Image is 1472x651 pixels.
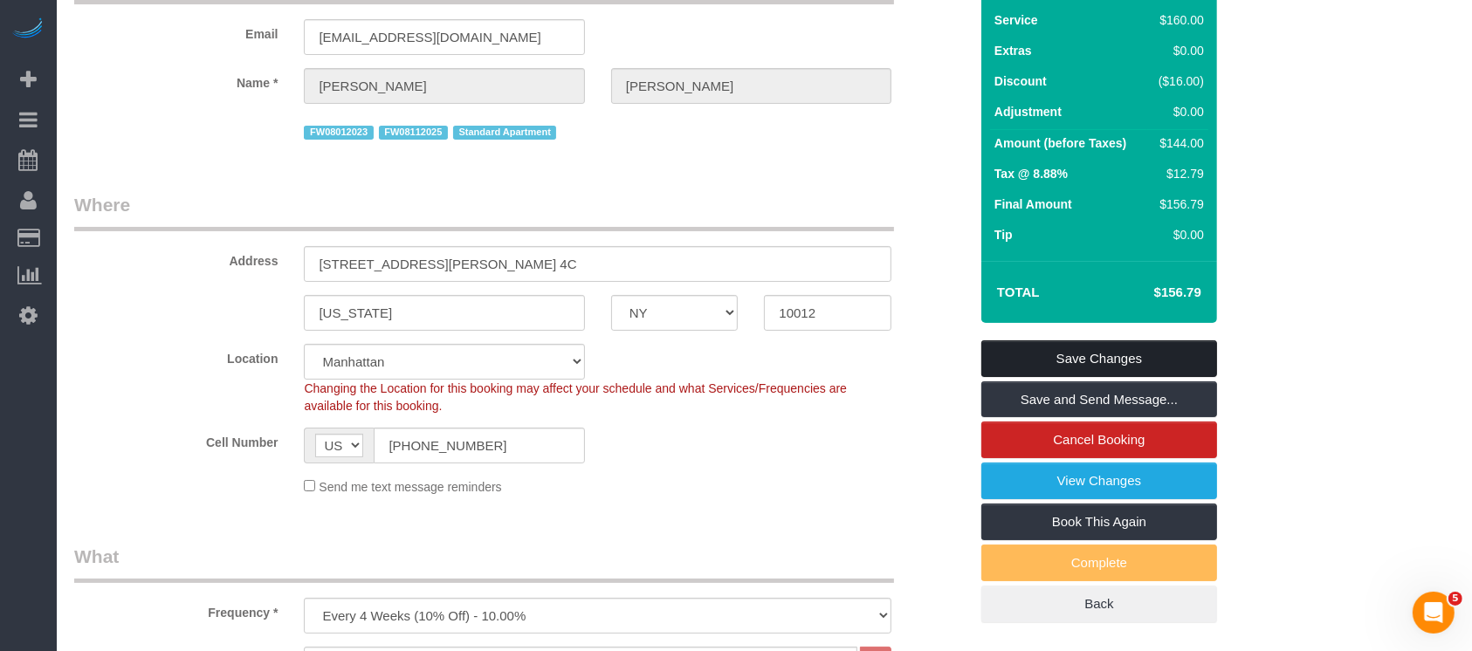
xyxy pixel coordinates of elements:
img: Automaid Logo [10,17,45,42]
div: ($16.00) [1152,72,1204,90]
input: Zip Code [764,295,891,331]
h4: $156.79 [1102,285,1201,300]
div: $156.79 [1152,195,1204,213]
a: Save Changes [981,340,1217,377]
div: $12.79 [1152,165,1204,182]
input: Cell Number [374,428,584,463]
label: Name * [61,68,291,92]
div: $160.00 [1152,11,1204,29]
label: Service [994,11,1038,29]
label: Address [61,246,291,270]
div: $0.00 [1152,226,1204,243]
span: Send me text message reminders [319,480,501,494]
div: $0.00 [1152,42,1204,59]
span: FW08112025 [379,126,448,140]
label: Extras [994,42,1032,59]
input: Last Name [611,68,891,104]
input: City [304,295,584,331]
label: Amount (before Taxes) [994,134,1126,152]
a: Back [981,586,1217,622]
legend: What [74,544,894,583]
span: FW08012023 [304,126,373,140]
label: Cell Number [61,428,291,451]
span: Changing the Location for this booking may affect your schedule and what Services/Frequencies are... [304,381,847,413]
span: Standard Apartment [453,126,557,140]
label: Adjustment [994,103,1062,120]
label: Email [61,19,291,43]
strong: Total [997,284,1040,299]
iframe: Intercom live chat [1413,592,1455,634]
input: Email [304,19,584,55]
span: 5 [1448,592,1462,606]
a: View Changes [981,463,1217,499]
label: Tip [994,226,1013,243]
input: First Name [304,68,584,104]
label: Location [61,344,291,367]
a: Book This Again [981,504,1217,540]
a: Cancel Booking [981,421,1217,458]
label: Discount [994,72,1047,90]
label: Tax @ 8.88% [994,165,1068,182]
legend: Where [74,192,894,231]
label: Frequency * [61,598,291,621]
label: Final Amount [994,195,1072,213]
div: $144.00 [1152,134,1204,152]
div: $0.00 [1152,103,1204,120]
a: Save and Send Message... [981,381,1217,418]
